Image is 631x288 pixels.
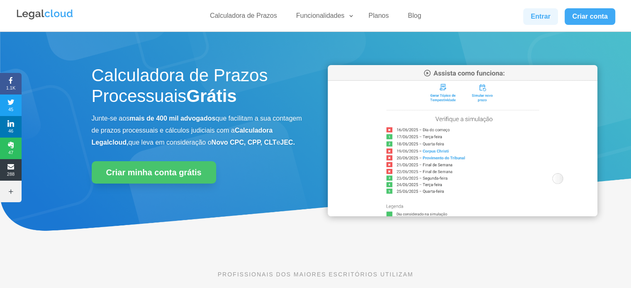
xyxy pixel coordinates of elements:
[212,139,277,146] b: Novo CPC, CPP, CLT
[280,139,295,146] b: JEC.
[565,8,615,25] a: Criar conta
[92,113,303,148] p: Junte-se aos que facilitam a sua contagem de prazos processuais e cálculos judiciais com a que le...
[16,8,74,21] img: Legalcloud Logo
[523,8,558,25] a: Entrar
[16,15,74,22] a: Logo da Legalcloud
[92,270,540,279] p: PROFISSIONAIS DOS MAIORES ESCRITÓRIOS UTILIZAM
[205,12,282,24] a: Calculadora de Prazos
[363,12,394,24] a: Planos
[328,65,597,216] img: Calculadora de Prazos Processuais da Legalcloud
[129,115,215,122] b: mais de 400 mil advogados
[92,161,216,184] a: Criar minha conta grátis
[403,12,426,24] a: Blog
[92,65,303,111] h1: Calculadora de Prazos Processuais
[186,86,236,106] strong: Grátis
[328,211,597,218] a: Calculadora de Prazos Processuais da Legalcloud
[291,12,355,24] a: Funcionalidades
[92,127,273,146] b: Calculadora Legalcloud,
